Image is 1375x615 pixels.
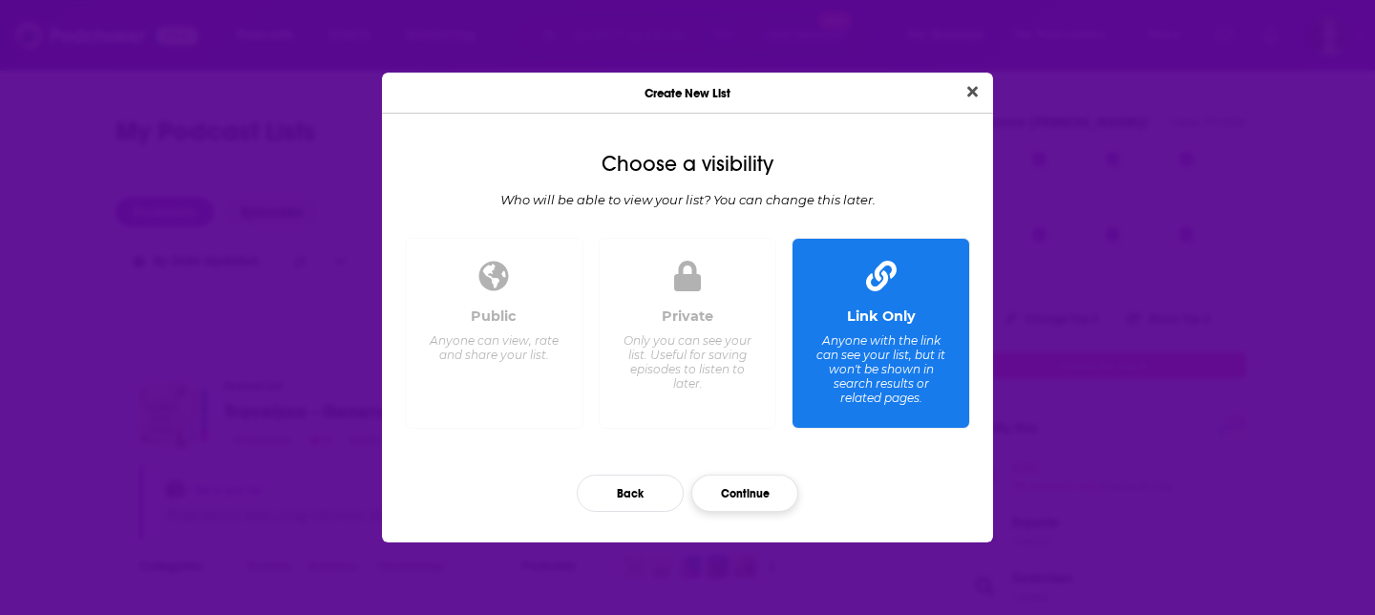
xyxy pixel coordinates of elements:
div: Who will be able to view your list? You can change this later. [397,192,978,207]
div: Link Only [847,307,916,325]
div: Choose a visibility [397,152,978,177]
div: Only you can see your list. Useful for saving episodes to listen to later. [622,333,752,391]
div: Anyone with the link can see your list, but it won't be shown in search results or related pages. [815,333,946,405]
button: Continue [691,475,798,512]
div: Anyone can view, rate and share your list. [429,333,560,362]
div: Public [471,307,517,325]
div: Private [662,307,713,325]
div: Create New List [382,73,993,114]
button: Close [960,80,985,104]
button: Back [577,475,684,512]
